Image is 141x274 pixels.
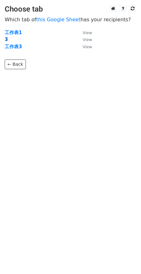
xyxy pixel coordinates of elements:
small: View [83,30,92,35]
small: View [83,44,92,49]
a: ← Back [5,59,26,69]
a: View [76,30,92,35]
a: this Google Sheet [36,17,80,23]
a: 工作表1 [5,30,22,35]
a: View [76,37,92,42]
a: 工作表3 [5,44,22,49]
a: 3 [5,37,8,42]
p: Which tab of has your recipients? [5,16,136,23]
a: View [76,44,92,49]
h3: Choose tab [5,5,136,14]
small: View [83,37,92,42]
